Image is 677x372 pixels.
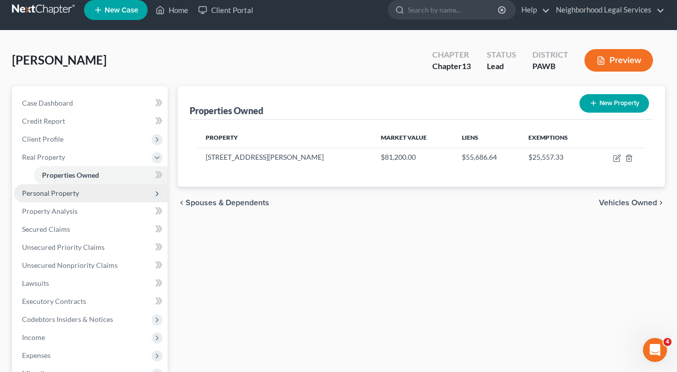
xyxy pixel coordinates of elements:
[186,199,269,207] span: Spouses & Dependents
[599,199,665,207] button: Vehicles Owned chevron_right
[198,128,373,148] th: Property
[432,49,471,61] div: Chapter
[579,94,649,113] button: New Property
[193,1,258,19] a: Client Portal
[22,207,78,215] span: Property Analysis
[14,292,168,310] a: Executory Contracts
[14,256,168,274] a: Unsecured Nonpriority Claims
[22,135,64,143] span: Client Profile
[42,171,99,179] span: Properties Owned
[178,199,186,207] i: chevron_left
[532,61,568,72] div: PAWB
[373,148,454,167] td: $81,200.00
[14,274,168,292] a: Lawsuits
[14,94,168,112] a: Case Dashboard
[12,53,107,67] span: [PERSON_NAME]
[22,315,113,323] span: Codebtors Insiders & Notices
[105,7,138,14] span: New Case
[190,105,263,117] div: Properties Owned
[462,61,471,71] span: 13
[408,1,499,19] input: Search by name...
[22,99,73,107] span: Case Dashboard
[373,128,454,148] th: Market Value
[22,225,70,233] span: Secured Claims
[520,128,593,148] th: Exemptions
[520,148,593,167] td: $25,557.33
[454,128,520,148] th: Liens
[151,1,193,19] a: Home
[454,148,520,167] td: $55,686.64
[22,261,118,269] span: Unsecured Nonpriority Claims
[14,238,168,256] a: Unsecured Priority Claims
[22,153,65,161] span: Real Property
[198,148,373,167] td: [STREET_ADDRESS][PERSON_NAME]
[663,338,671,346] span: 4
[22,117,65,125] span: Credit Report
[584,49,653,72] button: Preview
[657,199,665,207] i: chevron_right
[22,279,49,287] span: Lawsuits
[22,243,105,251] span: Unsecured Priority Claims
[22,189,79,197] span: Personal Property
[643,338,667,362] iframe: Intercom live chat
[178,199,269,207] button: chevron_left Spouses & Dependents
[432,61,471,72] div: Chapter
[22,351,51,359] span: Expenses
[22,333,45,341] span: Income
[516,1,550,19] a: Help
[487,49,516,61] div: Status
[487,61,516,72] div: Lead
[551,1,664,19] a: Neighborhood Legal Services
[14,220,168,238] a: Secured Claims
[532,49,568,61] div: District
[14,202,168,220] a: Property Analysis
[14,112,168,130] a: Credit Report
[599,199,657,207] span: Vehicles Owned
[34,166,168,184] a: Properties Owned
[22,297,86,305] span: Executory Contracts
